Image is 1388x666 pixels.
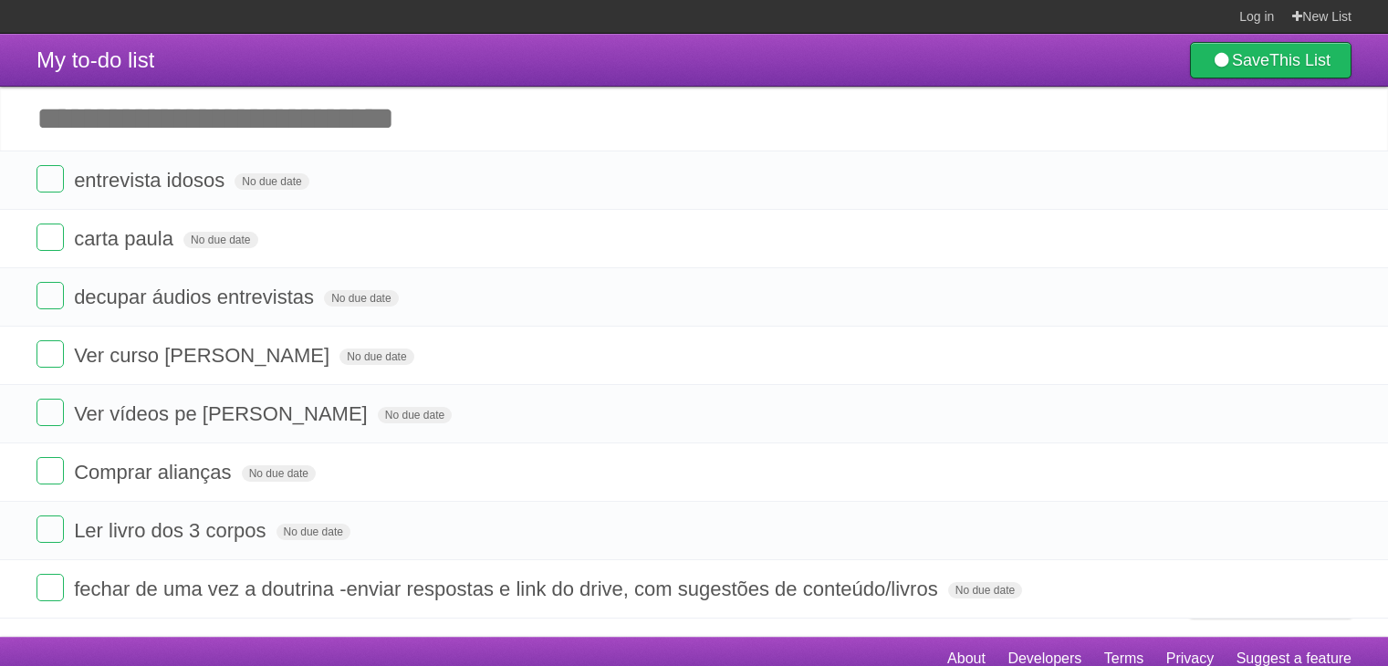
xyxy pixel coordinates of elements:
[74,227,178,250] span: carta paula
[277,524,350,540] span: No due date
[1240,574,1275,604] label: Star task
[74,286,318,308] span: decupar áudios entrevistas
[1240,282,1275,312] label: Star task
[183,232,257,248] span: No due date
[242,465,316,482] span: No due date
[339,349,413,365] span: No due date
[37,574,64,601] label: Done
[37,282,64,309] label: Done
[37,165,64,193] label: Done
[74,519,270,542] span: Ler livro dos 3 corpos
[1269,51,1331,69] b: This List
[37,457,64,484] label: Done
[74,169,229,192] span: entrevista idosos
[37,224,64,251] label: Done
[324,290,398,307] span: No due date
[74,402,372,425] span: Ver vídeos pe [PERSON_NAME]
[1190,42,1351,78] a: SaveThis List
[1240,340,1275,370] label: Star task
[948,582,1022,598] span: No due date
[378,407,452,423] span: No due date
[37,515,64,543] label: Done
[1240,224,1275,254] label: Star task
[1240,399,1275,429] label: Star task
[74,578,943,600] span: fechar de uma vez a doutrina -enviar respostas e link do drive, com sugestões de conteúdo/livros
[37,340,64,368] label: Done
[1240,515,1275,546] label: Star task
[1240,165,1275,195] label: Star task
[235,173,308,190] span: No due date
[37,399,64,426] label: Done
[1240,457,1275,487] label: Star task
[74,344,334,367] span: Ver curso [PERSON_NAME]
[74,461,235,484] span: Comprar alianças
[37,47,154,72] span: My to-do list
